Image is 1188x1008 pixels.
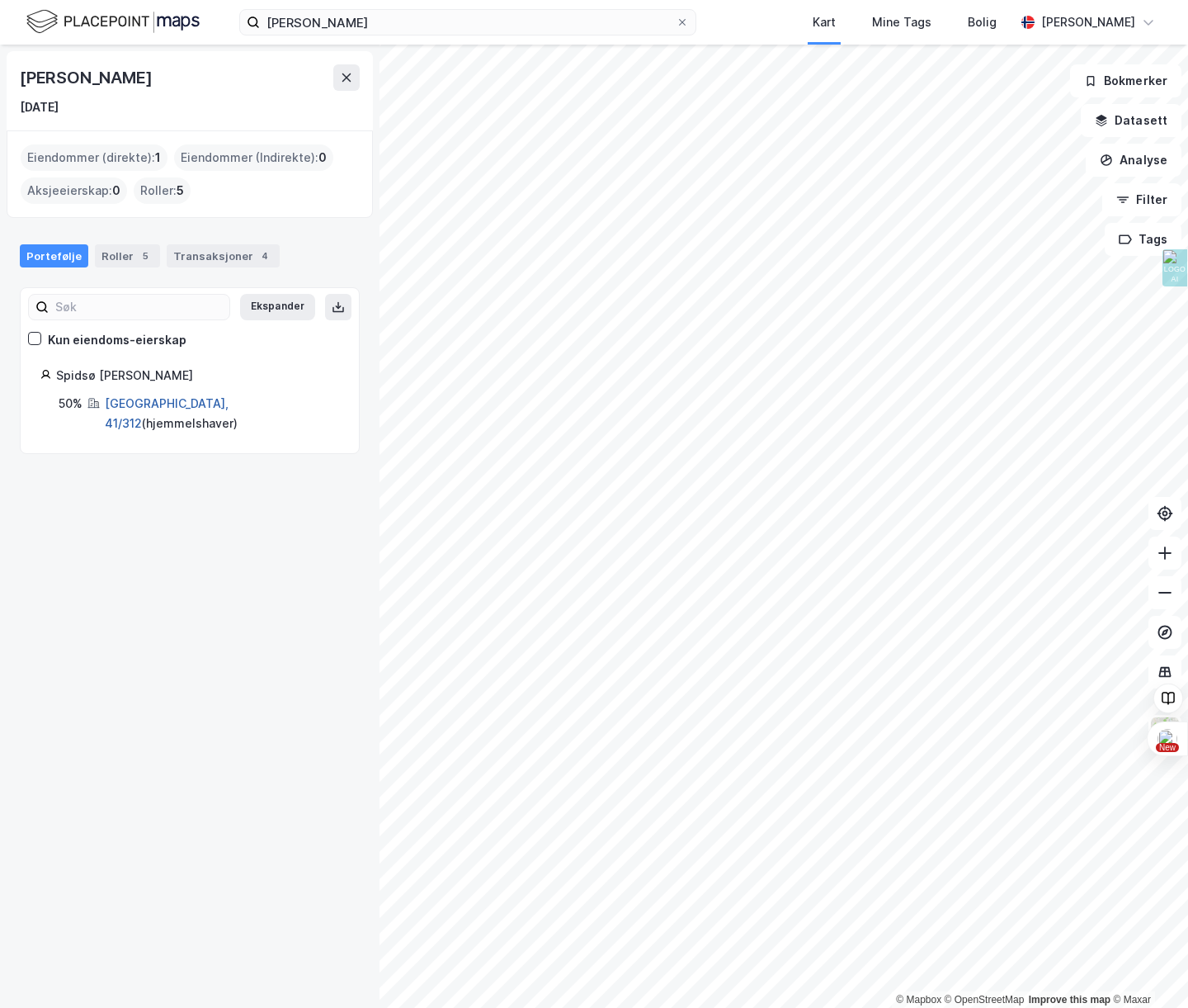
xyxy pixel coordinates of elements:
div: ( hjemmelshaver ) [105,394,339,433]
div: Transaksjoner [167,244,280,267]
div: Kun eiendoms-eierskap [48,330,186,350]
a: [GEOGRAPHIC_DATA], 41/312 [105,396,229,430]
div: Eiendommer (Indirekte) : [174,144,333,171]
button: Analyse [1086,144,1181,177]
div: Bolig [968,12,997,32]
div: Spidsø [PERSON_NAME] [56,366,339,386]
div: Aksjeeierskap : [21,177,127,204]
input: Søk [49,295,229,319]
span: 1 [155,148,161,168]
button: Ekspander [240,294,315,320]
button: Datasett [1081,104,1181,137]
a: Improve this map [1029,994,1110,1006]
div: Kontrollprogram for chat [1105,929,1188,1008]
span: 0 [112,181,120,201]
div: Portefølje [20,244,88,267]
div: Roller [95,244,160,267]
div: 50% [59,394,82,414]
a: Mapbox [896,994,941,1006]
div: [PERSON_NAME] [1041,12,1135,32]
div: [PERSON_NAME] [20,64,155,91]
div: 4 [257,248,273,264]
a: OpenStreetMap [945,994,1025,1006]
span: 5 [177,181,184,201]
button: Filter [1102,183,1181,216]
button: Tags [1105,223,1181,256]
input: Søk på adresse, matrikkel, gårdeiere, leietakere eller personer [260,10,676,35]
span: 0 [318,148,327,168]
div: Mine Tags [872,12,931,32]
div: Kart [813,12,836,32]
iframe: Chat Widget [1105,929,1188,1008]
div: [DATE] [20,97,59,117]
img: logo.f888ab2527a4732fd821a326f86c7f29.svg [26,7,200,36]
div: Eiendommer (direkte) : [21,144,167,171]
button: Bokmerker [1070,64,1181,97]
div: 5 [137,248,153,264]
div: Roller : [134,177,191,204]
